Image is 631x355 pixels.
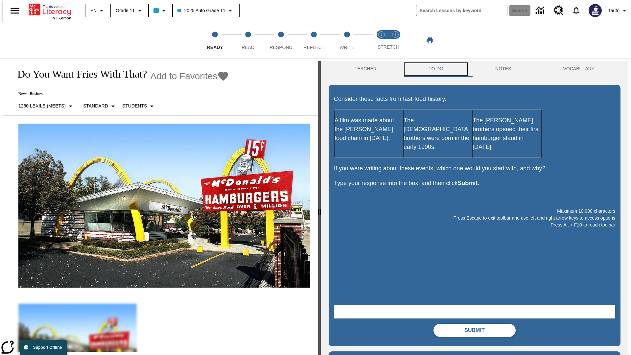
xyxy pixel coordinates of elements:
[53,16,71,20] span: NJ Edition
[29,2,71,20] div: Home
[585,2,606,19] button: Select a new avatar
[329,61,620,77] div: Instructional Panel Tabs
[116,7,135,14] span: Grade 11
[269,45,292,50] span: Respond
[16,100,77,112] button: Select Lexile, 1260 Lexile (Meets)
[11,91,229,96] p: News: Business
[18,103,66,109] p: 1260 Lexile (Meets)
[378,44,399,50] span: STRETCH
[473,116,541,152] p: The [PERSON_NAME] brothers opened their first hamburger stand in [DATE].
[18,124,310,288] img: One of the first McDonald's stores, with the iconic red sign and golden arches.
[196,22,234,59] button: Ready step 1 of 5
[175,5,237,16] button: Class: 2025 Auto Grade 11, Select your class
[20,340,67,355] button: Support Offline
[334,222,615,228] p: Press Alt + F10 to reach toolbar
[386,22,405,59] button: Stretch Respond step 2 of 2
[457,180,478,186] strong: Submit
[404,116,472,152] p: The [DEMOGRAPHIC_DATA] brothers were born in the early 1900s.
[589,4,602,17] img: Avatar
[177,7,225,14] span: 2025 Auto Grade 11
[335,116,403,143] p: A film was made about the [PERSON_NAME] food chain in [DATE].
[229,22,267,59] button: Read step 2 of 5
[334,164,615,173] p: If you were writing about these events, which one would you start with, and why?
[81,100,120,112] button: Scaffolds, Standard
[3,61,318,352] div: reading
[90,7,97,14] span: EN
[262,22,300,59] button: Respond step 3 of 5
[550,2,568,19] a: Resource Center, Will open in new tab
[207,45,223,50] span: Ready
[334,179,615,188] p: Type your response into the box, and then click .
[150,71,217,82] span: Add to Favorites
[403,61,469,77] button: TO-DO
[532,2,550,20] a: Data Center
[381,33,382,36] text: 1
[304,45,325,50] span: Reflect
[608,7,619,14] span: Tauto
[394,33,396,36] text: 2
[339,45,354,50] span: Write
[151,5,170,16] button: Class color is light blue. Change class color
[5,1,25,20] button: Open side menu
[242,45,254,50] span: Read
[537,61,620,77] button: VOCABULARY
[329,61,403,77] button: Teacher
[469,61,537,77] button: NOTES
[318,61,321,355] div: Press Enter or Spacebar and then press right and left arrow keys to move the slider
[122,103,147,109] p: Students
[334,208,615,215] p: Maximum 10,000 characters
[11,68,147,80] h1: Do You Want Fries With That?
[433,324,516,337] button: Submit
[419,35,440,46] button: Print
[606,5,631,16] button: Profile/Settings
[372,22,391,59] button: Stretch Read step 1 of 2
[83,103,108,109] p: Standard
[334,215,615,222] p: Press Escape to exit toolbar and use left and right arrow keys to access options
[3,5,96,11] body: Maximum 10,000 characters Press Escape to exit toolbar and use left and right arrow keys to acces...
[328,22,366,59] button: Write step 5 of 5
[87,5,108,16] button: Language: EN, Select a language
[113,5,146,16] button: Grade: Grade 11, Select a grade
[321,61,628,355] div: activity
[416,5,507,16] input: search field
[334,95,615,104] p: Consider these facts from fast-food history.
[33,345,62,350] span: Support Offline
[295,22,333,59] button: Reflect step 4 of 5
[150,70,229,82] button: Add to Favorites - Do You Want Fries With That?
[120,100,158,112] button: Select Student
[568,2,585,19] a: Notifications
